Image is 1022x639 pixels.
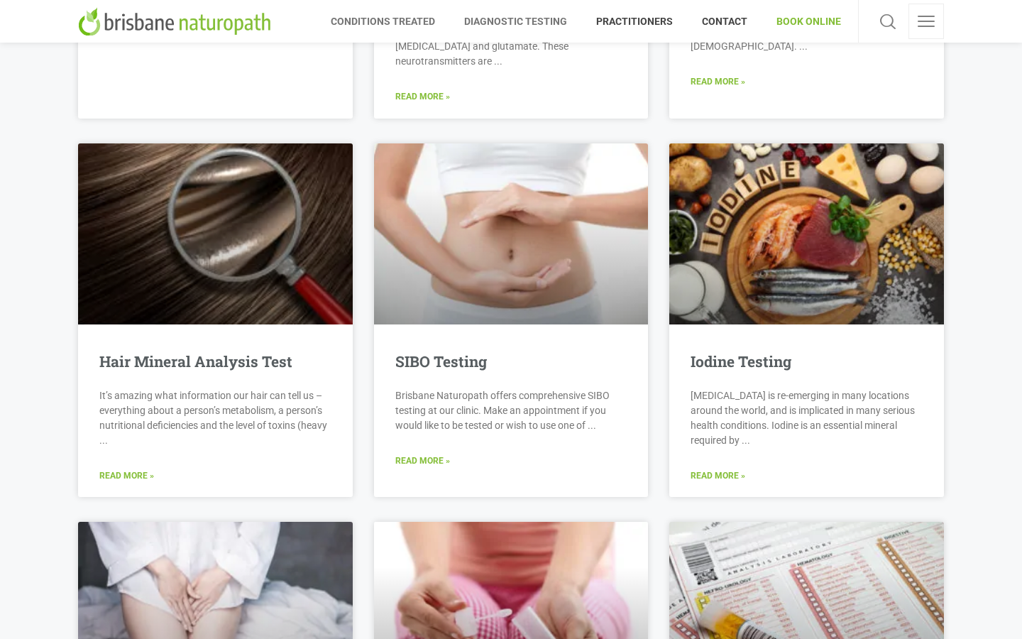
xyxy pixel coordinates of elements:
[876,4,900,39] a: Search
[688,10,762,33] span: CONTACT
[395,388,627,433] p: Brisbane Naturopath offers comprehensive SIBO testing at our clinic. Make an appointment if you w...
[691,388,923,448] p: [MEDICAL_DATA] is re-emerging in many locations around the world, and is implicated in many serio...
[395,90,450,104] a: Read More »
[78,7,276,35] img: Brisbane Naturopath
[691,75,745,89] a: Read More »
[374,143,649,324] a: SIBO Testing
[762,10,841,33] span: BOOK ONLINE
[99,351,292,371] a: Hair Mineral Analysis Test
[78,143,353,324] a: Hair Mineral Analysis Test
[395,351,487,371] a: SIBO Testing
[669,143,944,324] a: Iodine Testing
[331,10,450,33] span: CONDITIONS TREATED
[99,388,331,448] p: It’s amazing what information our hair can tell us – everything about a person’s metabolism, a pe...
[582,10,688,33] span: PRACTITIONERS
[691,351,791,371] a: Iodine Testing
[450,10,582,33] span: DIAGNOSTIC TESTING
[99,469,154,483] a: Read More »
[395,454,450,468] a: Read More »
[691,469,745,483] a: Read More »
